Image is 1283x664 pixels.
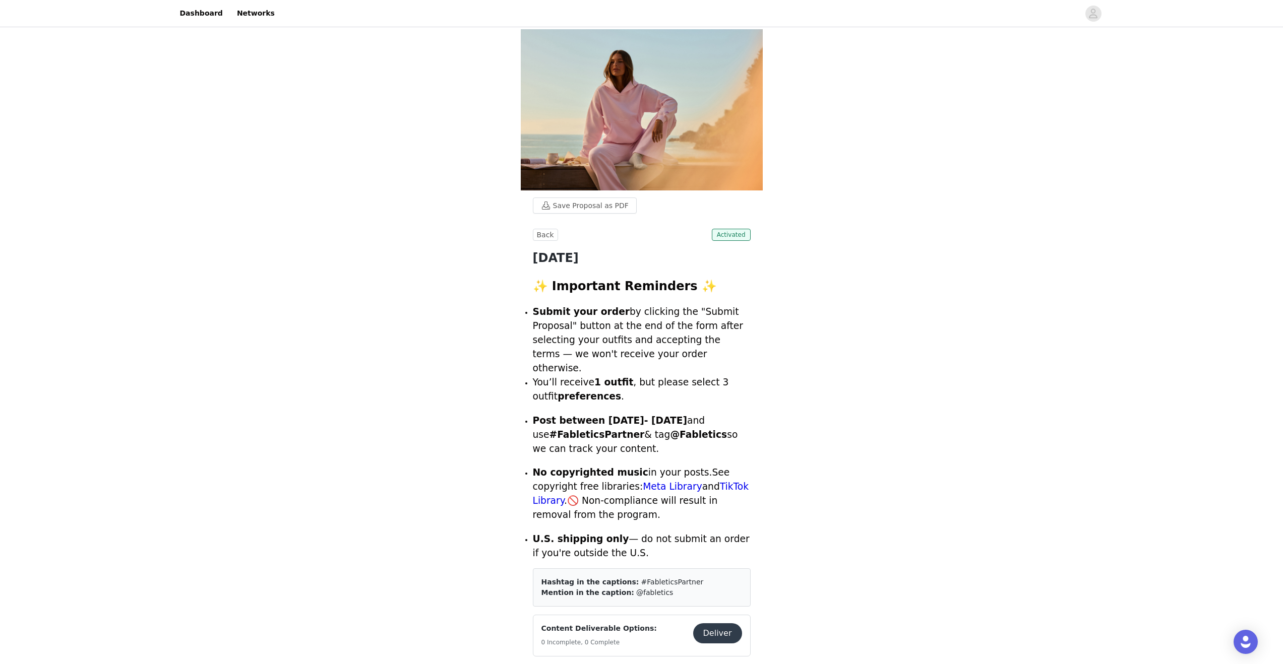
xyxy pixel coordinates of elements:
[533,306,744,373] span: by clicking the "Submit Proposal" button at the end of the form after selecting your outfits and ...
[641,578,704,586] span: #FableticsPartner
[541,638,657,647] h5: 0 Incomplete, 0 Complete
[594,377,633,387] strong: 1 outfit
[670,429,727,440] strong: @Fabletics
[541,623,657,634] h4: Content Deliverable Options:
[533,229,558,241] button: Back
[541,578,639,586] span: Hashtag in the captions:
[643,481,702,492] a: Meta Library
[533,197,637,214] button: Save Proposal as PDF
[533,467,648,478] strong: No copyrighted music
[533,615,751,656] div: Content Deliverable Options:
[521,29,763,190] img: campaign image
[1234,630,1258,654] div: Open Intercom Messenger
[533,495,718,520] span: 🚫 Non-compliance will result in removal from the program.
[558,391,621,402] strong: preferences
[1088,6,1098,22] div: avatar
[533,467,712,478] span: in your posts.
[533,249,751,267] h1: [DATE]
[533,279,717,293] strong: ✨ Important Reminders ✨
[231,2,281,25] a: Networks
[174,2,229,25] a: Dashboard
[533,377,729,402] span: You’ll receive , but please select 3 outfit .
[693,623,742,643] button: Deliver
[533,415,738,454] span: and use & tag so we can track your content.
[533,415,688,426] strong: Post between [DATE]- [DATE]
[533,534,750,558] span: — do not submit an order if you're outside the U.S.
[712,229,751,241] span: Activated
[549,429,645,440] strong: #FableticsPartner
[533,534,629,544] strong: U.S. shipping only
[541,588,634,596] span: Mention in the caption:
[533,306,630,317] strong: Submit your order
[636,588,673,596] span: @fabletics
[533,467,749,506] span: See copyright free libraries: and .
